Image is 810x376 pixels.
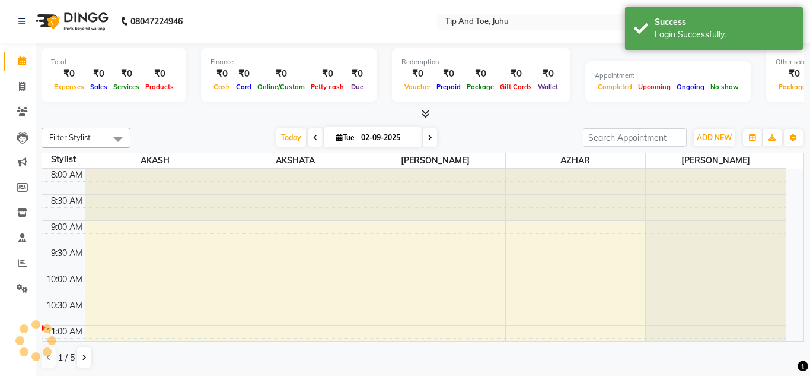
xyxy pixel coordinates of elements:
input: Search Appointment [583,128,687,147]
span: AKSHATA [225,153,365,168]
span: Products [142,83,177,91]
div: Total [51,57,177,67]
div: ₹0 [110,67,142,81]
span: Completed [595,83,635,91]
span: Filter Stylist [49,132,91,142]
span: Wallet [535,83,561,91]
span: [PERSON_NAME] [365,153,505,168]
div: ₹0 [347,67,368,81]
div: Success [655,16,794,29]
div: Redemption [401,57,561,67]
div: ₹0 [464,67,497,81]
span: [PERSON_NAME] [646,153,786,168]
div: Stylist [42,153,85,166]
span: Expenses [51,83,87,91]
div: Login Successfully. [655,29,794,41]
span: Sales [87,83,110,91]
div: 11:00 AM [44,326,85,338]
div: ₹0 [535,67,561,81]
div: Appointment [595,71,742,81]
input: 2025-09-02 [358,129,417,147]
span: ADD NEW [697,133,732,142]
span: Online/Custom [254,83,308,91]
span: Today [276,128,306,147]
div: 8:00 AM [49,169,85,181]
span: Petty cash [308,83,347,91]
div: ₹0 [87,67,110,81]
span: 1 / 5 [58,352,75,364]
div: ₹0 [401,67,433,81]
span: Cash [211,83,233,91]
span: Ongoing [674,83,707,91]
div: 10:30 AM [44,299,85,312]
div: ₹0 [51,67,87,81]
div: ₹0 [433,67,464,81]
span: AKASH [85,153,225,168]
span: Card [233,83,254,91]
button: ADD NEW [694,129,735,146]
div: ₹0 [254,67,308,81]
div: ₹0 [233,67,254,81]
div: ₹0 [211,67,233,81]
span: Upcoming [635,83,674,91]
span: Package [464,83,497,91]
span: Gift Cards [497,83,535,91]
div: ₹0 [497,67,535,81]
b: 08047224946 [130,5,183,38]
span: AZHAR [506,153,645,168]
img: logo [30,5,111,38]
div: ₹0 [308,67,347,81]
span: Tue [333,133,358,142]
span: Prepaid [433,83,464,91]
div: 8:30 AM [49,195,85,207]
div: 9:30 AM [49,247,85,260]
span: No show [707,83,742,91]
div: 10:00 AM [44,273,85,286]
div: Finance [211,57,368,67]
span: Due [348,83,366,91]
span: Voucher [401,83,433,91]
span: Services [110,83,142,91]
div: ₹0 [142,67,177,81]
div: 9:00 AM [49,221,85,233]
